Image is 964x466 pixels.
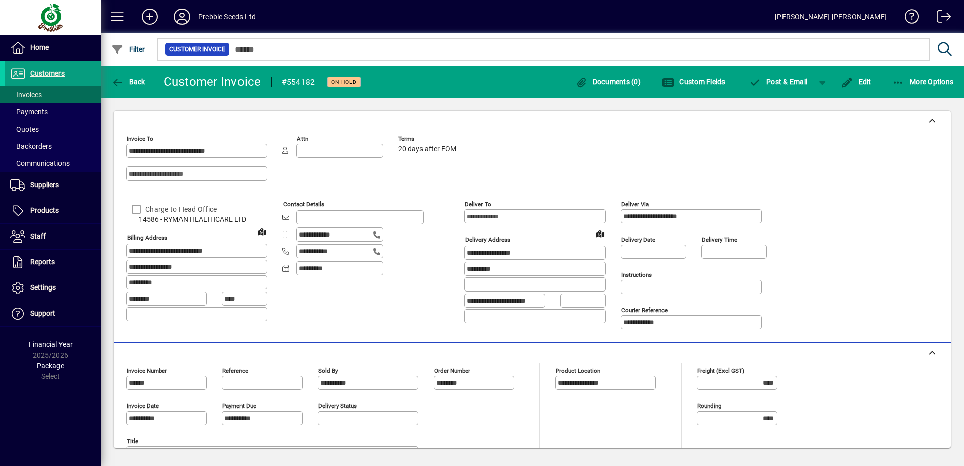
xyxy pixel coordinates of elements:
a: Knowledge Base [897,2,919,35]
span: Documents (0) [575,78,641,86]
span: Support [30,309,55,317]
div: #554182 [282,74,315,90]
a: Logout [929,2,951,35]
span: Communications [10,159,70,167]
mat-label: Order number [434,367,470,374]
button: Profile [166,8,198,26]
span: Terms [398,136,459,142]
span: Quotes [10,125,39,133]
a: View on map [254,223,270,240]
span: Filter [111,45,145,53]
span: 14586 - RYMAN HEALTHCARE LTD [126,214,267,225]
div: Customer Invoice [164,74,261,90]
mat-label: Delivery time [702,236,737,243]
button: Edit [838,73,874,91]
button: Custom Fields [659,73,728,91]
a: Backorders [5,138,101,155]
span: Backorders [10,142,52,150]
button: Filter [109,40,148,59]
span: Customers [30,69,65,77]
mat-label: Delivery date [621,236,655,243]
span: More Options [892,78,954,86]
a: View on map [592,225,608,242]
a: Communications [5,155,101,172]
span: Suppliers [30,181,59,189]
span: Financial Year [29,340,73,348]
span: Customer Invoice [169,44,225,54]
mat-label: Instructions [621,271,652,278]
a: Products [5,198,101,223]
span: Back [111,78,145,86]
mat-label: Attn [297,135,308,142]
a: Payments [5,103,101,121]
span: Staff [30,232,46,240]
button: Post & Email [744,73,813,91]
a: Support [5,301,101,326]
span: Payments [10,108,48,116]
span: On hold [331,79,357,85]
a: Suppliers [5,172,101,198]
mat-label: Rounding [697,402,721,410]
span: Products [30,206,59,214]
span: Home [30,43,49,51]
span: ost & Email [749,78,808,86]
mat-label: Title [127,438,138,445]
mat-label: Courier Reference [621,307,668,314]
a: Settings [5,275,101,301]
app-page-header-button: Back [101,73,156,91]
a: Home [5,35,101,61]
mat-label: Product location [556,367,600,374]
mat-label: Reference [222,367,248,374]
mat-label: Sold by [318,367,338,374]
a: Reports [5,250,101,275]
button: More Options [890,73,956,91]
a: Quotes [5,121,101,138]
mat-label: Invoice date [127,402,159,410]
mat-label: Deliver To [465,201,491,208]
div: Prebble Seeds Ltd [198,9,256,25]
mat-label: Freight (excl GST) [697,367,744,374]
span: Edit [841,78,871,86]
div: [PERSON_NAME] [PERSON_NAME] [775,9,887,25]
mat-label: Invoice To [127,135,153,142]
a: Staff [5,224,101,249]
mat-label: Payment due [222,402,256,410]
mat-label: Invoice number [127,367,167,374]
span: Custom Fields [662,78,726,86]
button: Add [134,8,166,26]
span: Package [37,362,64,370]
mat-label: Delivery status [318,402,357,410]
span: Reports [30,258,55,266]
button: Back [109,73,148,91]
span: Invoices [10,91,42,99]
span: P [766,78,771,86]
button: Documents (0) [573,73,643,91]
span: 20 days after EOM [398,145,456,153]
mat-label: Deliver via [621,201,649,208]
a: Invoices [5,86,101,103]
span: Settings [30,283,56,292]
